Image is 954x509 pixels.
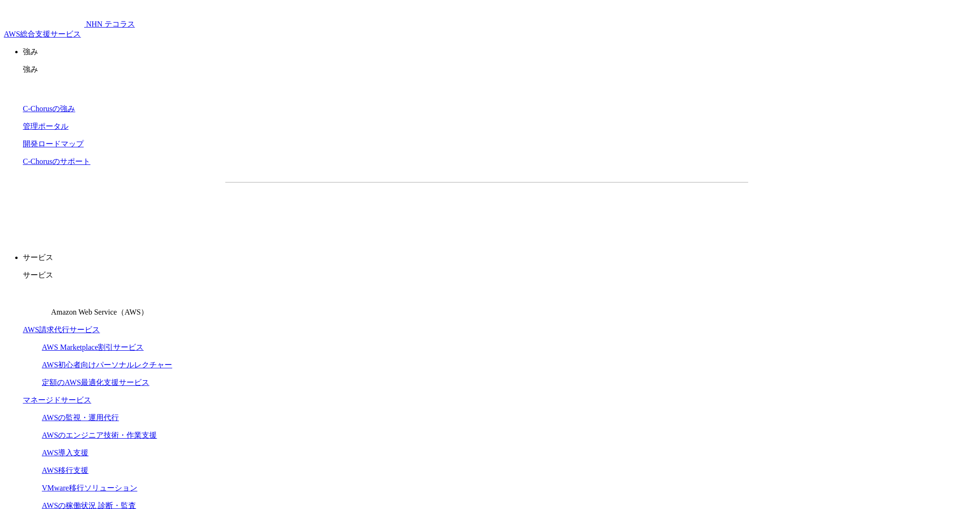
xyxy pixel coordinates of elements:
[4,20,135,38] a: AWS総合支援サービス C-Chorus NHN テコラスAWS総合支援サービス
[23,270,950,280] p: サービス
[42,343,144,351] a: AWS Marketplace割引サービス
[491,198,645,221] a: まずは相談する
[51,308,148,316] span: Amazon Web Service（AWS）
[42,466,88,474] a: AWS移行支援
[23,157,90,165] a: C-Chorusのサポート
[42,378,149,386] a: 定額のAWS最適化支援サービス
[23,326,100,334] a: AWS請求代行サービス
[42,449,88,457] a: AWS導入支援
[23,47,950,57] p: 強み
[23,140,84,148] a: 開発ロードマップ
[23,105,75,113] a: C-Chorusの強み
[23,122,68,130] a: 管理ポータル
[23,396,91,404] a: マネージドサービス
[42,361,172,369] a: AWS初心者向けパーソナルレクチャー
[42,484,137,492] a: VMware移行ソリューション
[42,431,157,439] a: AWSのエンジニア技術・作業支援
[329,198,482,221] a: 資料を請求する
[4,4,84,27] img: AWS総合支援サービス C-Chorus
[23,65,950,75] p: 強み
[23,253,950,263] p: サービス
[23,288,49,315] img: Amazon Web Service（AWS）
[42,413,119,422] a: AWSの監視・運用代行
